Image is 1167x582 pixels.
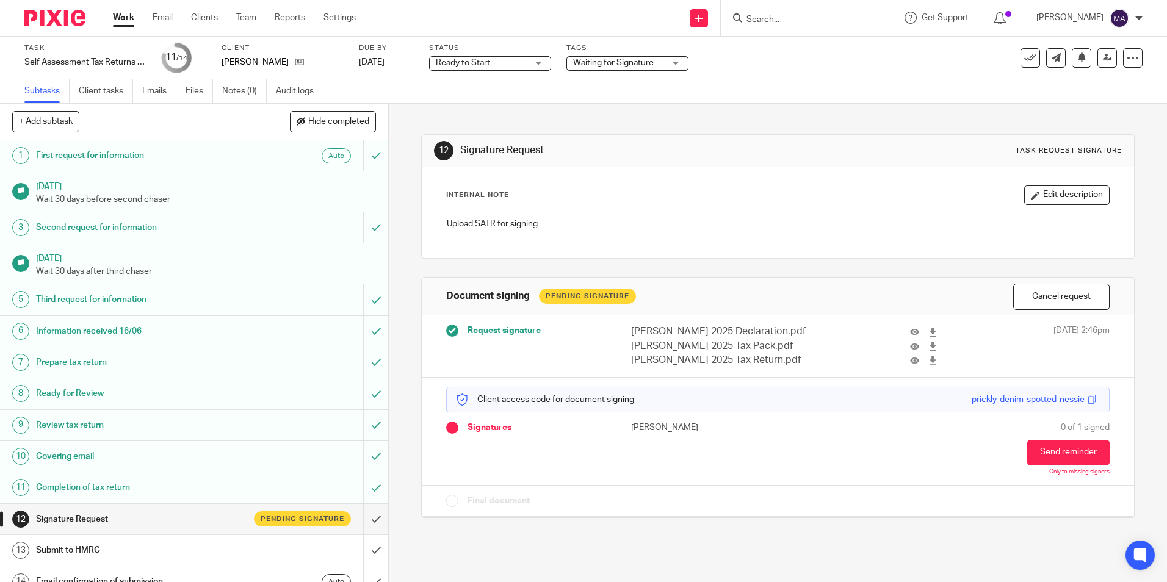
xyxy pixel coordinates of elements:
[113,12,134,24] a: Work
[12,448,29,465] div: 10
[972,393,1085,406] div: prickly-denim-spotted-nessie
[153,12,173,24] a: Email
[24,56,146,68] div: Self Assessment Tax Returns - NON BOOKKEEPING CLIENTS
[36,447,246,465] h1: Covering email
[12,417,29,434] div: 9
[12,511,29,528] div: 12
[323,12,356,24] a: Settings
[36,178,377,193] h1: [DATE]
[456,393,634,406] p: Client access code for document signing
[436,59,490,67] span: Ready to Start
[539,289,636,304] div: Pending Signature
[36,384,246,403] h1: Ready for Review
[1016,146,1122,156] div: Task request signature
[191,12,218,24] a: Clients
[222,43,344,53] label: Client
[446,190,509,200] p: Internal Note
[275,12,305,24] a: Reports
[236,12,256,24] a: Team
[36,146,246,165] h1: First request for information
[447,218,1108,230] p: Upload SATR for signing
[446,290,530,303] h1: Document signing
[468,422,511,434] span: Signatures
[222,79,267,103] a: Notes (0)
[36,265,377,278] p: Wait 30 days after third chaser
[468,325,541,337] span: Request signature
[276,79,323,103] a: Audit logs
[631,325,815,339] p: [PERSON_NAME] 2025 Declaration.pdf
[12,542,29,559] div: 13
[36,193,377,206] p: Wait 30 days before second chaser
[36,478,246,497] h1: Completion of tax return
[1110,9,1129,28] img: svg%3E
[36,541,246,559] h1: Submit to HMRC
[308,117,369,127] span: Hide completed
[186,79,213,103] a: Files
[922,13,969,22] span: Get Support
[1053,325,1110,367] span: [DATE] 2:46pm
[434,141,453,160] div: 12
[573,59,654,67] span: Waiting for Signature
[12,111,79,132] button: + Add subtask
[631,422,778,434] p: [PERSON_NAME]
[631,339,815,353] p: [PERSON_NAME] 2025 Tax Pack.pdf
[468,495,530,507] span: Final document
[1036,12,1104,24] p: [PERSON_NAME]
[429,43,551,53] label: Status
[36,510,246,528] h1: Signature Request
[36,218,246,237] h1: Second request for information
[12,323,29,340] div: 6
[24,43,146,53] label: Task
[36,353,246,372] h1: Prepare tax return
[36,322,246,340] h1: Information received 16/06
[1027,440,1110,465] button: Send reminder
[12,291,29,308] div: 5
[36,416,246,434] h1: Review tax return
[359,58,385,66] span: [DATE]
[222,56,289,68] p: [PERSON_NAME]
[359,43,414,53] label: Due by
[12,385,29,402] div: 8
[176,55,187,62] small: /14
[12,147,29,164] div: 1
[12,219,29,236] div: 3
[1013,284,1110,310] button: Cancel request
[261,514,344,524] span: Pending signature
[142,79,176,103] a: Emails
[1061,422,1110,434] span: 0 of 1 signed
[36,290,246,309] h1: Third request for information
[566,43,688,53] label: Tags
[12,479,29,496] div: 11
[79,79,133,103] a: Client tasks
[1049,469,1110,476] p: Only to missing signers
[165,51,187,65] div: 11
[36,250,377,265] h1: [DATE]
[745,15,855,26] input: Search
[322,148,351,163] div: Auto
[24,10,85,26] img: Pixie
[631,353,815,367] p: [PERSON_NAME] 2025 Tax Return.pdf
[1024,185,1110,205] button: Edit description
[24,79,70,103] a: Subtasks
[290,111,376,132] button: Hide completed
[460,144,804,157] h1: Signature Request
[12,354,29,371] div: 7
